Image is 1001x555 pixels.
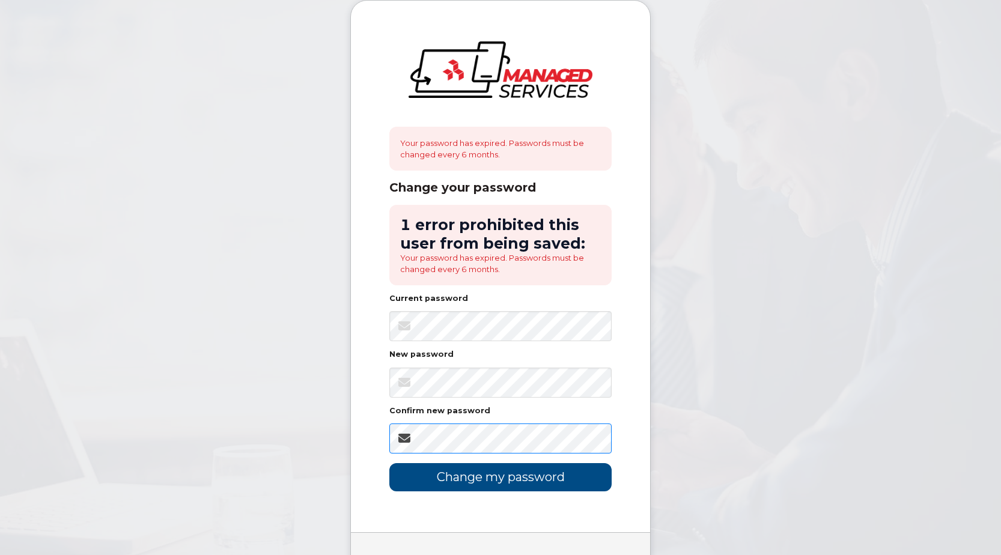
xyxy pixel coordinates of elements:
[389,351,454,359] label: New password
[389,295,468,303] label: Current password
[389,463,612,491] input: Change my password
[389,407,490,415] label: Confirm new password
[389,180,612,195] div: Change your password
[400,216,601,252] h2: 1 error prohibited this user from being saved:
[400,252,601,274] li: Your password has expired. Passwords must be changed every 6 months.
[389,127,612,171] div: Your password has expired. Passwords must be changed every 6 months.
[409,41,592,98] img: logo-large.png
